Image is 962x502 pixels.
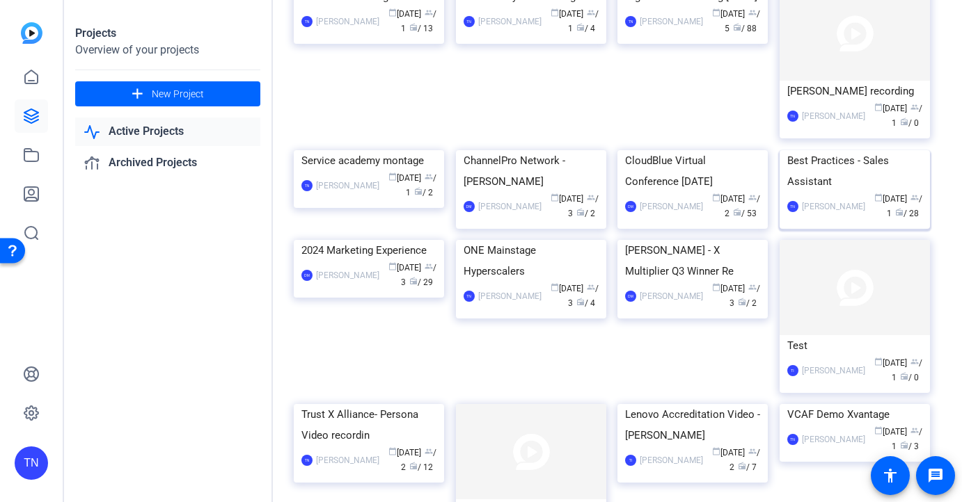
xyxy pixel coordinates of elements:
[409,277,433,287] span: / 29
[625,150,760,192] div: CloudBlue Virtual Conference [DATE]
[625,404,760,446] div: Lenovo Accreditation Video - [PERSON_NAME]
[900,118,908,126] span: radio
[725,194,760,218] span: / 2
[787,404,922,425] div: VCAF Demo Xvantage
[576,208,585,216] span: radio
[910,193,919,202] span: group
[388,172,397,181] span: calendar_today
[882,467,899,484] mat-icon: accessibility
[910,426,919,435] span: group
[425,8,433,17] span: group
[733,209,757,218] span: / 53
[874,357,883,366] span: calendar_today
[388,263,421,273] span: [DATE]
[301,150,436,171] div: Service academy montage
[874,358,907,368] span: [DATE]
[802,200,865,213] div: [PERSON_NAME]
[640,15,703,29] div: [PERSON_NAME]
[576,23,585,31] span: radio
[900,441,908,449] span: radio
[787,434,798,445] div: TN
[712,447,720,455] span: calendar_today
[640,200,703,213] div: [PERSON_NAME]
[874,104,907,113] span: [DATE]
[551,9,583,19] span: [DATE]
[464,201,475,212] div: DM
[568,194,599,218] span: / 3
[551,284,583,293] span: [DATE]
[414,188,433,197] span: / 2
[738,462,746,470] span: radio
[874,427,907,437] span: [DATE]
[75,42,260,58] div: Overview of your projects
[787,111,798,122] div: TN
[301,240,436,261] div: 2024 Marketing Experience
[388,9,421,19] span: [DATE]
[892,358,922,382] span: / 1
[388,173,421,183] span: [DATE]
[712,283,720,291] span: calendar_today
[409,462,418,470] span: radio
[401,9,436,33] span: / 1
[409,23,418,31] span: radio
[316,15,379,29] div: [PERSON_NAME]
[576,209,595,218] span: / 2
[551,194,583,204] span: [DATE]
[388,8,397,17] span: calendar_today
[802,364,865,378] div: [PERSON_NAME]
[301,455,313,466] div: TN
[927,467,944,484] mat-icon: message
[787,81,922,102] div: [PERSON_NAME] recording
[895,209,919,218] span: / 28
[409,277,418,285] span: radio
[587,8,595,17] span: group
[787,150,922,192] div: Best Practices - Sales Assistant
[910,357,919,366] span: group
[748,8,757,17] span: group
[733,208,741,216] span: radio
[388,447,397,455] span: calendar_today
[75,81,260,106] button: New Project
[301,16,313,27] div: TN
[414,187,423,195] span: radio
[75,25,260,42] div: Projects
[21,22,42,44] img: blue-gradient.svg
[478,15,542,29] div: [PERSON_NAME]
[551,193,559,202] span: calendar_today
[787,201,798,212] div: TN
[738,298,757,308] span: / 2
[576,298,595,308] span: / 4
[640,453,703,467] div: [PERSON_NAME]
[478,289,542,303] div: [PERSON_NAME]
[576,298,585,306] span: radio
[388,262,397,270] span: calendar_today
[802,432,865,446] div: [PERSON_NAME]
[568,9,599,33] span: / 1
[129,86,146,103] mat-icon: add
[316,268,379,282] div: [PERSON_NAME]
[425,447,433,455] span: group
[625,455,636,466] div: TI
[409,24,433,33] span: / 13
[712,193,720,202] span: calendar_today
[75,149,260,177] a: Archived Projects
[316,179,379,193] div: [PERSON_NAME]
[316,453,379,467] div: [PERSON_NAME]
[874,193,883,202] span: calendar_today
[738,298,746,306] span: radio
[425,262,433,270] span: group
[625,240,760,282] div: [PERSON_NAME] - X Multiplier Q3 Winner Re
[301,180,313,191] div: TN
[748,447,757,455] span: group
[900,118,919,128] span: / 0
[587,283,595,291] span: group
[464,150,599,192] div: ChannelPro Network - [PERSON_NAME]
[478,200,542,213] div: [PERSON_NAME]
[874,426,883,435] span: calendar_today
[464,240,599,282] div: ONE Mainstage Hyperscalers
[738,462,757,472] span: / 7
[900,442,919,451] span: / 3
[576,24,595,33] span: / 4
[301,404,436,446] div: Trust X Alliance- Persona Video recordin
[640,289,703,303] div: [PERSON_NAME]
